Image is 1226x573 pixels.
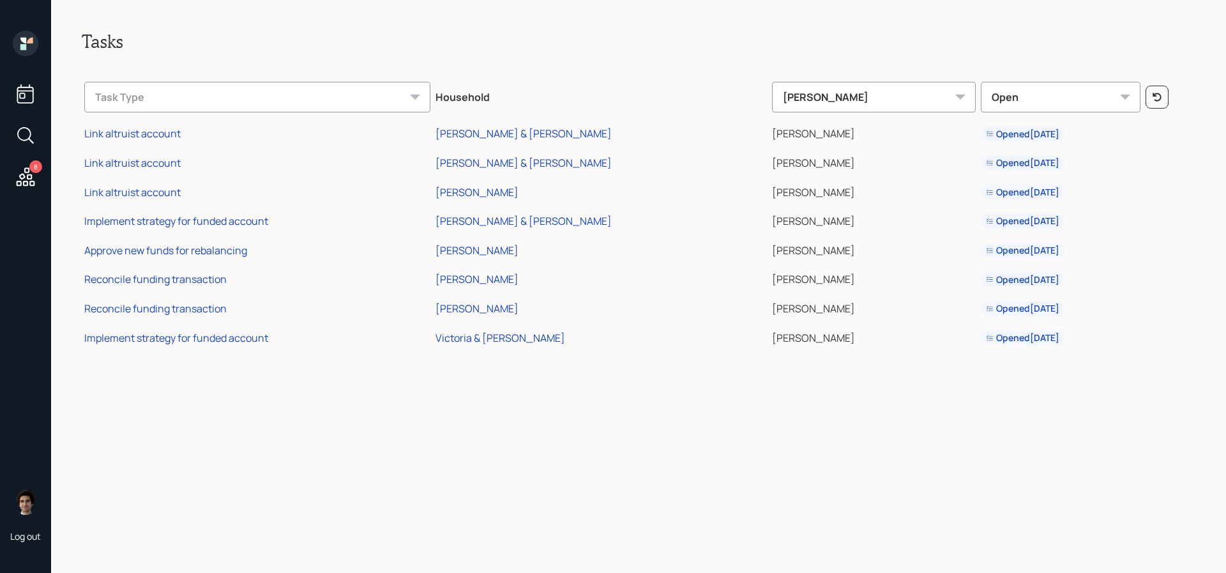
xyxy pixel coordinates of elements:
[84,331,268,345] div: Implement strategy for funded account
[84,243,247,257] div: Approve new funds for rebalancing
[986,273,1059,286] div: Opened [DATE]
[435,302,518,316] div: [PERSON_NAME]
[986,332,1059,344] div: Opened [DATE]
[769,263,978,293] td: [PERSON_NAME]
[769,321,978,351] td: [PERSON_NAME]
[981,82,1140,112] div: Open
[435,243,518,257] div: [PERSON_NAME]
[84,302,227,316] div: Reconcile funding transaction
[435,331,565,345] div: Victoria & [PERSON_NAME]
[82,31,1195,52] h2: Tasks
[986,244,1059,257] div: Opened [DATE]
[772,82,976,112] div: [PERSON_NAME]
[10,530,41,542] div: Log out
[84,214,268,228] div: Implement strategy for funded account
[84,272,227,286] div: Reconcile funding transaction
[433,73,769,118] th: Household
[986,157,1059,169] div: Opened [DATE]
[769,118,978,147] td: [PERSON_NAME]
[769,146,978,176] td: [PERSON_NAME]
[435,185,518,199] div: [PERSON_NAME]
[986,302,1059,315] div: Opened [DATE]
[435,214,612,228] div: [PERSON_NAME] & [PERSON_NAME]
[769,292,978,321] td: [PERSON_NAME]
[769,176,978,205] td: [PERSON_NAME]
[13,489,38,515] img: harrison-schaefer-headshot-2.png
[435,156,612,170] div: [PERSON_NAME] & [PERSON_NAME]
[769,234,978,263] td: [PERSON_NAME]
[84,185,181,199] div: Link altruist account
[986,128,1059,141] div: Opened [DATE]
[29,160,42,173] div: 8
[435,272,518,286] div: [PERSON_NAME]
[84,156,181,170] div: Link altruist account
[986,186,1059,199] div: Opened [DATE]
[986,215,1059,227] div: Opened [DATE]
[435,126,612,141] div: [PERSON_NAME] & [PERSON_NAME]
[84,126,181,141] div: Link altruist account
[769,204,978,234] td: [PERSON_NAME]
[84,82,430,112] div: Task Type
